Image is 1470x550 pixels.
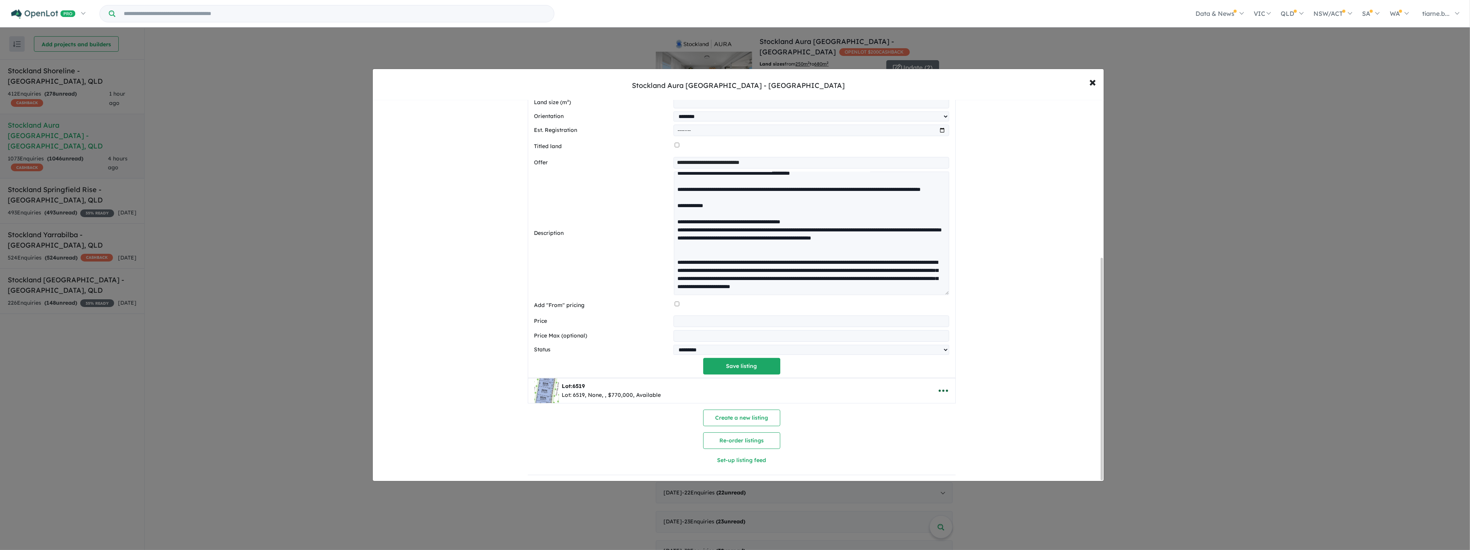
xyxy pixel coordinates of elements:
[703,410,780,426] button: Create a new listing
[1422,10,1450,17] span: tiarne.b...
[562,391,661,400] div: Lot: 6519, None, , $770,000, Available
[117,5,552,22] input: Try estate name, suburb, builder or developer
[534,229,671,238] label: Description
[11,9,76,19] img: Openlot PRO Logo White
[534,331,671,341] label: Price Max (optional)
[703,358,780,375] button: Save listing
[562,383,585,390] b: Lot:
[534,345,671,354] label: Status
[534,158,671,167] label: Offer
[534,378,559,403] img: Stockland%20Aura%20Sunshine%20Coast%20-%20Banya%20-%20Lot%206519___1756689805.jpeg
[534,317,671,326] label: Price
[703,432,780,449] button: Re-order listings
[534,112,671,121] label: Orientation
[534,98,671,107] label: Land size (m²)
[635,452,849,469] button: Set-up listing feed
[534,126,671,135] label: Est. Registration
[534,301,672,310] label: Add "From" pricing
[632,81,845,91] div: Stockland Aura [GEOGRAPHIC_DATA] - [GEOGRAPHIC_DATA]
[573,383,585,390] span: 6519
[1089,73,1096,90] span: ×
[534,142,672,151] label: Titled land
